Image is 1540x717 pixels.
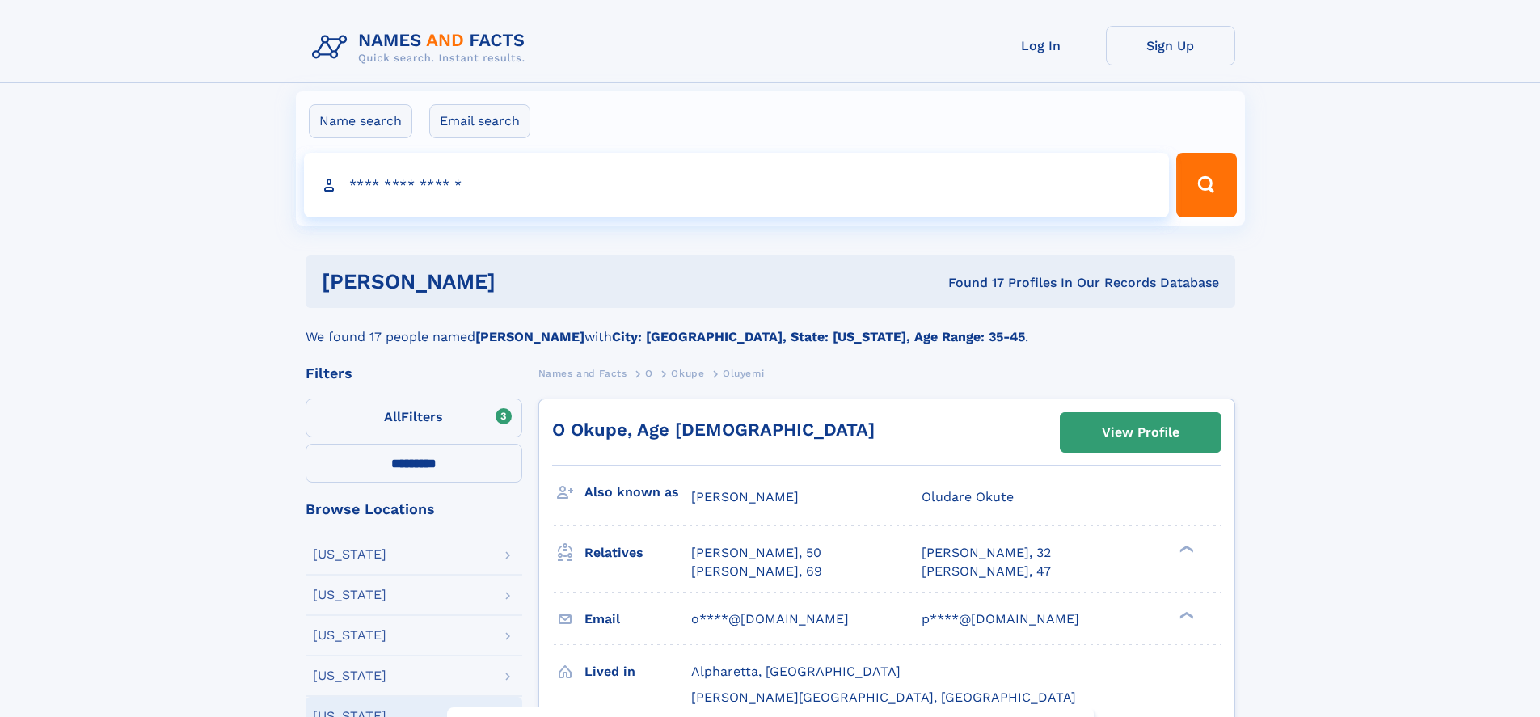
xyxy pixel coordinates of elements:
img: Logo Names and Facts [306,26,538,70]
a: View Profile [1061,413,1221,452]
label: Filters [306,399,522,437]
div: ❯ [1175,544,1195,555]
div: We found 17 people named with . [306,308,1235,347]
label: Name search [309,104,412,138]
span: Alpharetta, [GEOGRAPHIC_DATA] [691,664,901,679]
div: View Profile [1102,414,1179,451]
a: [PERSON_NAME], 50 [691,544,821,562]
span: All [384,409,401,424]
a: [PERSON_NAME], 32 [922,544,1051,562]
a: Log In [977,26,1106,65]
button: Search Button [1176,153,1236,217]
span: [PERSON_NAME][GEOGRAPHIC_DATA], [GEOGRAPHIC_DATA] [691,690,1076,705]
div: [US_STATE] [313,548,386,561]
span: Okupe [671,368,704,379]
h3: Email [584,605,691,633]
label: Email search [429,104,530,138]
a: [PERSON_NAME], 69 [691,563,822,580]
div: [US_STATE] [313,629,386,642]
a: Okupe [671,363,704,383]
div: ❯ [1175,609,1195,620]
a: [PERSON_NAME], 47 [922,563,1051,580]
b: [PERSON_NAME] [475,329,584,344]
input: search input [304,153,1170,217]
div: [US_STATE] [313,669,386,682]
h3: Lived in [584,658,691,685]
h1: [PERSON_NAME] [322,272,722,292]
span: Oluyemi [723,368,764,379]
h3: Relatives [584,539,691,567]
a: O Okupe, Age [DEMOGRAPHIC_DATA] [552,420,875,440]
div: Found 17 Profiles In Our Records Database [722,274,1219,292]
div: Browse Locations [306,502,522,517]
b: City: [GEOGRAPHIC_DATA], State: [US_STATE], Age Range: 35-45 [612,329,1025,344]
a: Names and Facts [538,363,627,383]
span: [PERSON_NAME] [691,489,799,504]
a: Sign Up [1106,26,1235,65]
a: O [645,363,653,383]
div: [US_STATE] [313,588,386,601]
span: O [645,368,653,379]
span: Oludare Okute [922,489,1014,504]
h3: Also known as [584,479,691,506]
div: Filters [306,366,522,381]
